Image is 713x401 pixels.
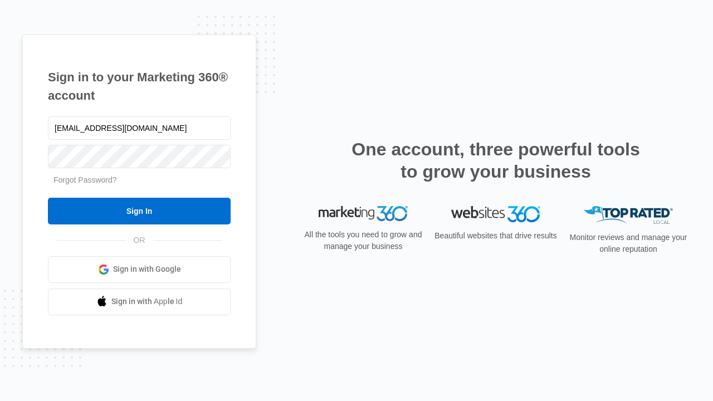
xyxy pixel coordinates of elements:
[319,206,408,222] img: Marketing 360
[48,288,231,315] a: Sign in with Apple Id
[111,296,183,307] span: Sign in with Apple Id
[48,198,231,224] input: Sign In
[433,230,558,242] p: Beautiful websites that drive results
[113,263,181,275] span: Sign in with Google
[348,138,643,183] h2: One account, three powerful tools to grow your business
[566,232,691,255] p: Monitor reviews and manage your online reputation
[301,229,426,252] p: All the tools you need to grow and manage your business
[451,206,540,222] img: Websites 360
[126,234,153,246] span: OR
[584,206,673,224] img: Top Rated Local
[53,175,117,184] a: Forgot Password?
[48,116,231,140] input: Email
[48,256,231,283] a: Sign in with Google
[48,68,231,105] h1: Sign in to your Marketing 360® account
